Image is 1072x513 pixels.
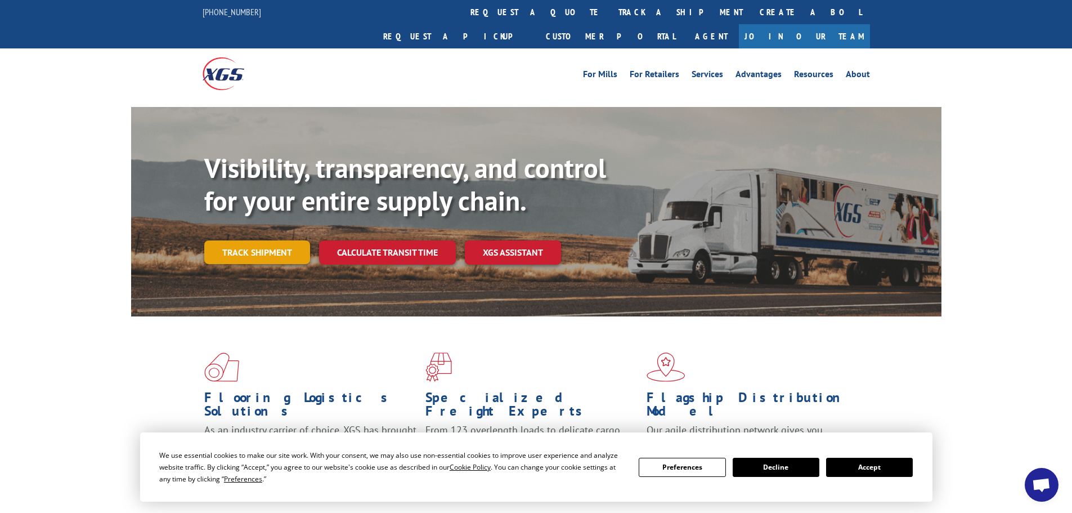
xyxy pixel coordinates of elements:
a: [PHONE_NUMBER] [203,6,261,17]
a: Request a pickup [375,24,537,48]
a: For Retailers [630,70,679,82]
h1: Flooring Logistics Solutions [204,391,417,423]
span: Our agile distribution network gives you nationwide inventory management on demand. [647,423,854,450]
a: Services [692,70,723,82]
button: Decline [733,458,819,477]
p: From 123 overlength loads to delicate cargo, our experienced staff knows the best way to move you... [425,423,638,474]
button: Preferences [639,458,725,477]
a: For Mills [583,70,617,82]
a: About [846,70,870,82]
img: xgs-icon-focused-on-flooring-red [425,353,452,382]
div: Cookie Consent Prompt [140,432,932,502]
a: Calculate transit time [319,240,456,265]
div: We use essential cookies to make our site work. With your consent, we may also use non-essential ... [159,449,625,485]
b: Visibility, transparency, and control for your entire supply chain. [204,150,606,218]
a: Join Our Team [739,24,870,48]
img: xgs-icon-flagship-distribution-model-red [647,353,685,382]
a: XGS ASSISTANT [465,240,561,265]
span: As an industry carrier of choice, XGS has brought innovation and dedication to flooring logistics... [204,423,416,463]
span: Preferences [224,474,262,484]
img: xgs-icon-total-supply-chain-intelligence-red [204,353,239,382]
div: Open chat [1025,468,1058,502]
a: Advantages [735,70,782,82]
a: Resources [794,70,833,82]
a: Track shipment [204,240,310,264]
h1: Flagship Distribution Model [647,391,859,423]
span: Cookie Policy [450,462,491,472]
h1: Specialized Freight Experts [425,391,638,423]
a: Customer Portal [537,24,684,48]
button: Accept [826,458,913,477]
a: Agent [684,24,739,48]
